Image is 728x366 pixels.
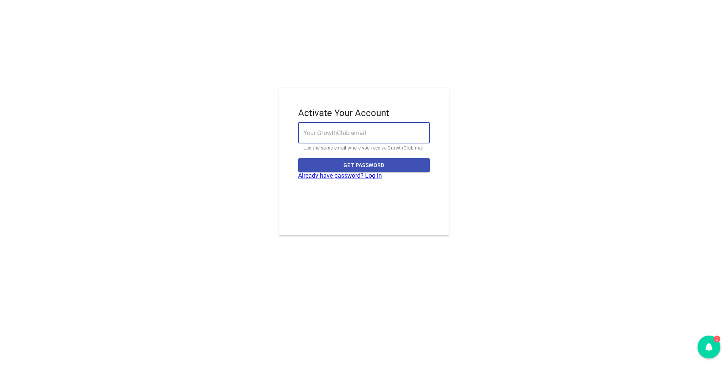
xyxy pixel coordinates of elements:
[298,158,430,172] button: Get Password
[298,107,430,119] h1: Activate Your Account
[714,336,720,342] div: 1
[298,172,382,179] a: Already have password? Log in
[298,122,430,143] input: Your GrowthClub email
[304,161,424,170] span: Get Password
[698,336,720,358] div: 1
[303,145,425,152] p: Use the same email where you receive GrowthClub mail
